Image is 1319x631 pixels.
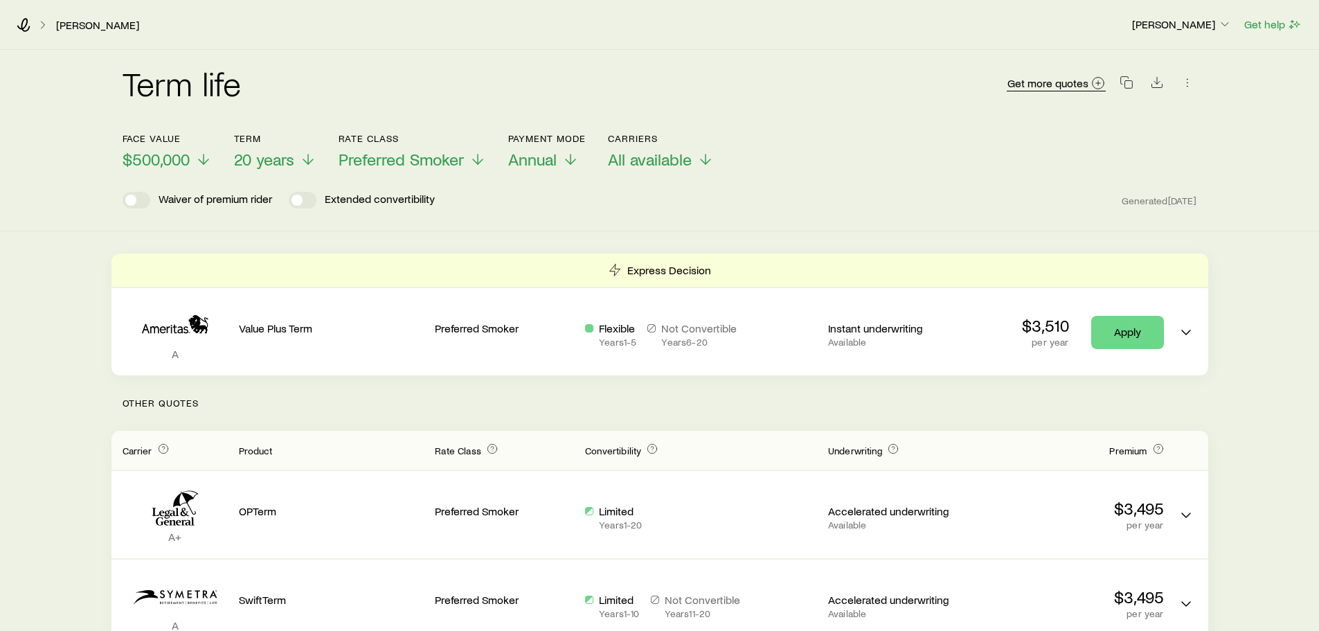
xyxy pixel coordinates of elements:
span: Rate Class [435,445,481,456]
p: Express Decision [627,263,711,277]
p: $3,510 [1022,316,1069,335]
p: Years 1 - 10 [599,608,639,619]
span: Annual [508,150,557,169]
p: Limited [599,504,642,518]
p: per year [978,608,1164,619]
span: Product [239,445,273,456]
a: Download CSV [1147,78,1167,91]
span: Generated [1122,195,1196,207]
p: Other Quotes [111,375,1208,431]
p: [PERSON_NAME] [1132,17,1232,31]
p: Years 1 - 5 [599,337,636,348]
p: Instant underwriting [828,321,967,335]
span: Convertibility [585,445,641,456]
p: Years 11 - 20 [665,608,740,619]
p: Preferred Smoker [435,321,574,335]
a: [PERSON_NAME] [55,19,140,32]
p: A+ [123,530,228,544]
p: per year [978,519,1164,531]
p: Available [828,519,967,531]
button: Face value$500,000 [123,133,212,170]
span: 20 years [234,150,294,169]
p: Extended convertibility [325,192,435,208]
p: Rate Class [339,133,486,144]
button: Get help [1244,17,1302,33]
p: Available [828,608,967,619]
p: OPTerm [239,504,424,518]
p: Term [234,133,316,144]
div: Term quotes [111,254,1208,375]
span: Underwriting [828,445,882,456]
p: Payment Mode [508,133,586,144]
button: CarriersAll available [608,133,714,170]
span: Premium [1109,445,1147,456]
span: All available [608,150,692,169]
p: Preferred Smoker [435,593,574,607]
p: Accelerated underwriting [828,593,967,607]
p: Carriers [608,133,714,144]
span: [DATE] [1168,195,1197,207]
p: Preferred Smoker [435,504,574,518]
p: Not Convertible [661,321,737,335]
p: Face value [123,133,212,144]
p: Available [828,337,967,348]
p: Years 6 - 20 [661,337,737,348]
p: Accelerated underwriting [828,504,967,518]
p: Limited [599,593,639,607]
p: Value Plus Term [239,321,424,335]
p: $3,495 [978,587,1164,607]
p: per year [1022,337,1069,348]
p: SwiftTerm [239,593,424,607]
a: Apply [1091,316,1164,349]
p: A [123,347,228,361]
p: Waiver of premium rider [159,192,272,208]
p: Years 1 - 20 [599,519,642,531]
p: Flexible [599,321,636,335]
p: $3,495 [978,499,1164,518]
p: Not Convertible [665,593,740,607]
span: Carrier [123,445,152,456]
button: Term20 years [234,133,316,170]
span: Preferred Smoker [339,150,464,169]
h2: Term life [123,66,242,100]
button: [PERSON_NAME] [1131,17,1232,33]
button: Payment ModeAnnual [508,133,586,170]
span: Get more quotes [1007,78,1088,89]
a: Get more quotes [1007,75,1106,91]
button: Rate ClassPreferred Smoker [339,133,486,170]
span: $500,000 [123,150,190,169]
